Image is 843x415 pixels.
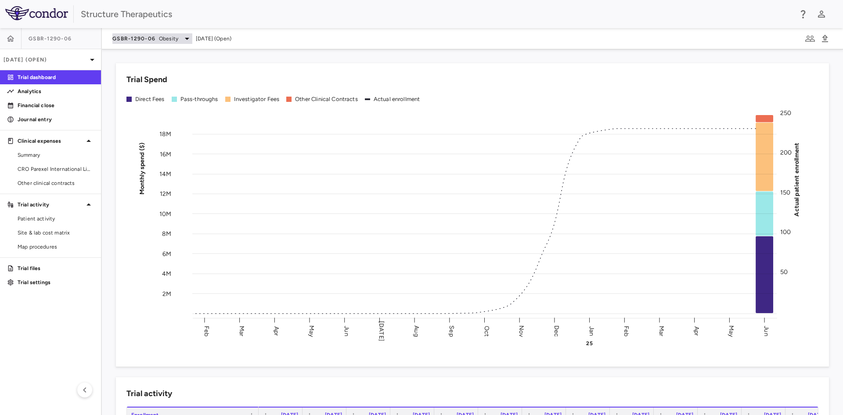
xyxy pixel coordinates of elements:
text: Apr [273,326,280,336]
h6: Trial activity [126,388,172,400]
text: Feb [203,325,210,336]
text: Nov [518,325,525,337]
span: Obesity [159,35,178,43]
p: Clinical expenses [18,137,83,145]
span: CRO Parexel International Limited [18,165,94,173]
tspan: 2M [162,290,171,297]
text: [DATE] [378,321,385,341]
p: Trial activity [18,201,83,209]
div: Investigator Fees [234,95,280,103]
tspan: 250 [780,109,791,117]
p: Analytics [18,87,94,95]
div: Actual enrollment [374,95,420,103]
p: Trial files [18,264,94,272]
div: Structure Therapeutics [81,7,792,21]
text: Feb [623,325,630,336]
text: Oct [483,325,490,336]
tspan: 18M [159,130,171,138]
div: Pass-throughs [180,95,218,103]
text: Apr [693,326,700,336]
text: Jun [343,326,350,336]
div: Direct Fees [135,95,165,103]
text: Sep [448,325,455,336]
p: Trial settings [18,278,94,286]
tspan: 4M [162,270,171,278]
span: Site & lab cost matrix [18,229,94,237]
tspan: 200 [780,149,792,156]
text: Dec [553,325,560,336]
tspan: 6M [162,250,171,257]
span: GSBR-1290-06 [29,35,72,42]
tspan: 8M [162,230,171,238]
h6: Trial Spend [126,74,167,86]
text: Mar [658,325,665,336]
tspan: 150 [780,188,790,196]
p: Journal entry [18,115,94,123]
text: Aug [413,325,420,336]
tspan: Monthly spend ($) [138,142,146,195]
tspan: 16M [160,150,171,158]
tspan: 12M [160,190,171,198]
span: GSBR-1290-06 [112,35,155,42]
tspan: 50 [780,268,788,275]
span: [DATE] (Open) [196,35,231,43]
text: Jun [763,326,770,336]
div: Other Clinical Contracts [295,95,358,103]
span: Other clinical contracts [18,179,94,187]
img: logo-full-SnFGN8VE.png [5,6,68,20]
span: Summary [18,151,94,159]
tspan: 14M [159,170,171,177]
text: May [728,325,735,337]
text: Jan [588,326,595,336]
tspan: Actual patient enrollment [793,142,800,216]
p: Financial close [18,101,94,109]
p: Trial dashboard [18,73,94,81]
tspan: 100 [780,228,791,236]
text: May [308,325,315,337]
tspan: 10M [159,210,171,217]
text: 25 [586,340,592,346]
p: [DATE] (Open) [4,56,87,64]
span: Patient activity [18,215,94,223]
span: Map procedures [18,243,94,251]
text: Mar [238,325,245,336]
